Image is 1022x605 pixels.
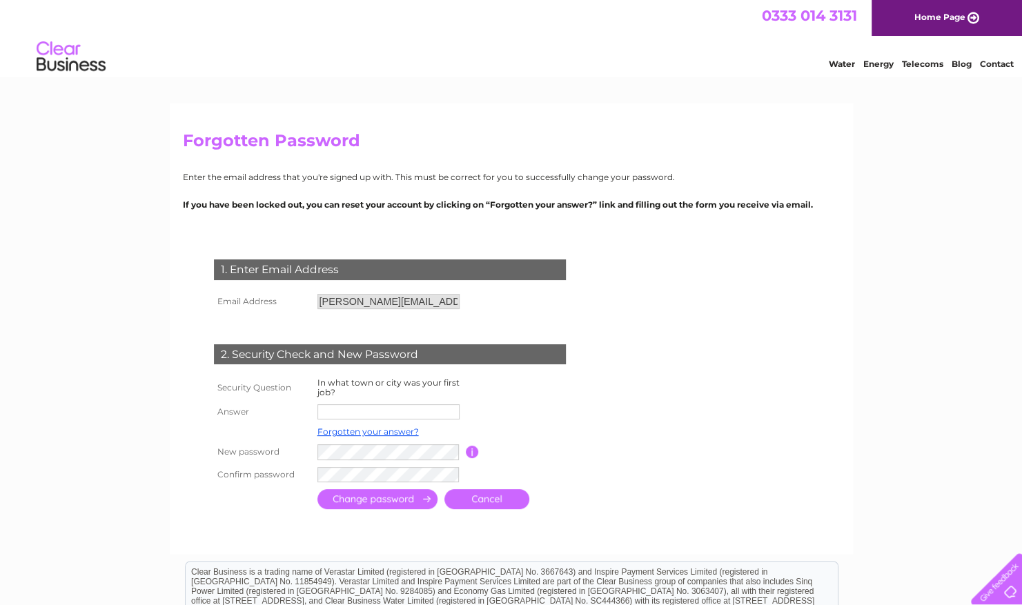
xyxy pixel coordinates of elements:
[317,426,419,437] a: Forgotten your answer?
[952,59,972,69] a: Blog
[210,290,314,313] th: Email Address
[762,7,857,24] a: 0333 014 3131
[317,489,438,509] input: Submit
[214,259,566,280] div: 1. Enter Email Address
[183,131,840,157] h2: Forgotten Password
[466,446,479,458] input: Information
[214,344,566,365] div: 2. Security Check and New Password
[36,36,106,78] img: logo.png
[829,59,855,69] a: Water
[210,441,314,464] th: New password
[980,59,1014,69] a: Contact
[863,59,894,69] a: Energy
[902,59,943,69] a: Telecoms
[210,401,314,423] th: Answer
[210,375,314,401] th: Security Question
[183,198,840,211] p: If you have been locked out, you can reset your account by clicking on “Forgotten your answer?” l...
[183,170,840,184] p: Enter the email address that you're signed up with. This must be correct for you to successfully ...
[210,464,314,486] th: Confirm password
[317,377,460,397] label: In what town or city was your first job?
[444,489,529,509] a: Cancel
[186,8,838,67] div: Clear Business is a trading name of Verastar Limited (registered in [GEOGRAPHIC_DATA] No. 3667643...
